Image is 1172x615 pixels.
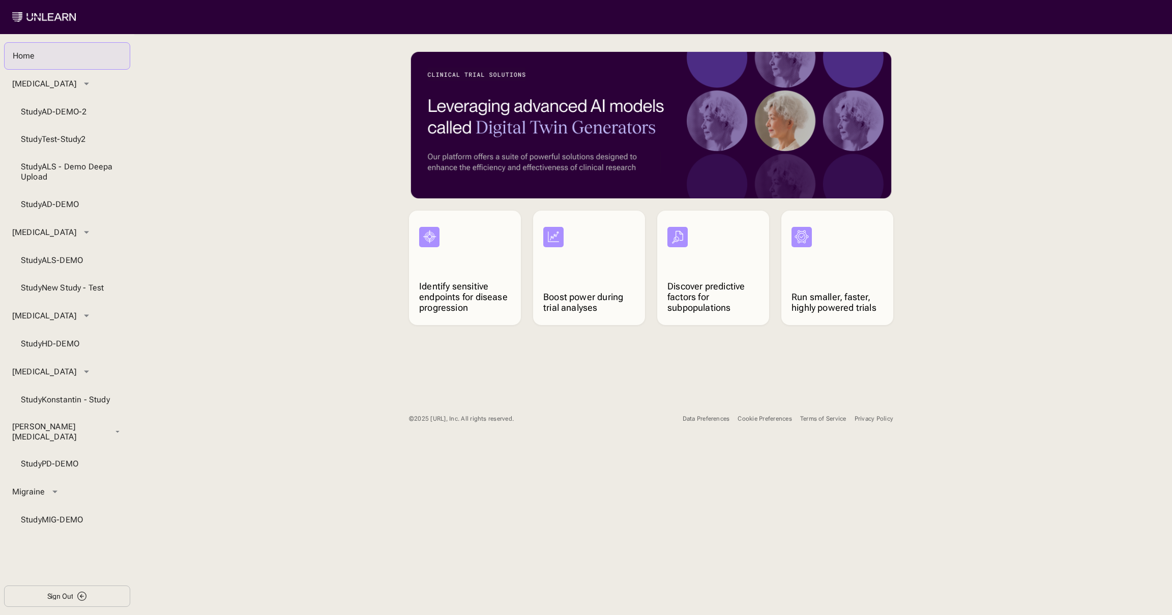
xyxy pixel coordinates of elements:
[409,50,893,198] img: header
[21,107,113,117] div: Study AD-DEMO-2
[21,199,113,210] div: Study AD-DEMO
[13,51,122,61] div: Home
[738,415,792,423] div: Cookie Preferences
[800,415,846,423] a: Terms of Service
[12,227,76,238] div: [MEDICAL_DATA]
[12,422,109,442] div: [PERSON_NAME][MEDICAL_DATA]
[12,311,76,321] div: [MEDICAL_DATA]
[543,291,635,313] p: Boost power during trial analyses
[21,515,113,525] div: Study MIG-DEMO
[21,283,113,293] div: Study New Study - Test
[12,367,76,377] div: [MEDICAL_DATA]
[12,12,76,22] img: Unlearn logo
[21,162,113,182] div: Study ALS - Demo Deepa Upload
[792,291,883,313] p: Run smaller, faster, highly powered trials
[21,339,113,349] div: Study HD-DEMO
[409,415,414,422] span: ©
[409,415,514,423] div: 2025 [URL], Inc. All rights reserved.
[683,415,730,423] a: Data Preferences
[21,134,113,144] div: Study Test-Study2
[738,410,792,428] button: Cookie Preferences
[12,79,76,89] div: [MEDICAL_DATA]
[12,487,45,497] div: Migraine
[21,395,113,405] div: Study Konstantin - Study
[855,415,893,423] a: Privacy Policy
[47,593,73,600] div: Sign Out
[419,281,511,313] p: Identify sensitive endpoints for disease progression
[21,255,113,266] div: Study ALS-DEMO
[4,585,130,607] button: Sign Out
[21,459,113,469] div: Study PD-DEMO
[667,281,759,313] p: Discover predictive factors for subpopulations
[4,42,130,70] a: Home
